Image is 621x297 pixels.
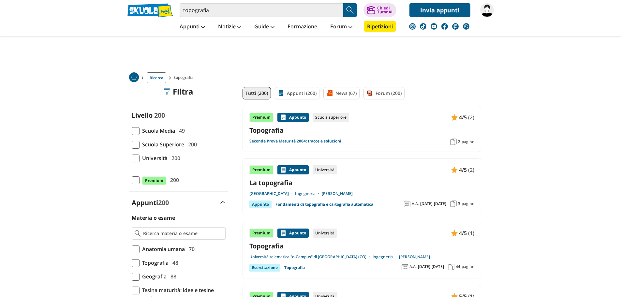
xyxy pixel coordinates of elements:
a: Fondamenti di topografia e cartografia automatica [275,200,373,208]
img: twitch [452,23,459,30]
a: Forum (200) [363,87,405,99]
div: Appunto [277,229,309,238]
span: 49 [176,126,185,135]
div: Appunto [277,165,309,174]
div: Scuola superiore [313,113,349,122]
a: Ricerca [147,72,166,83]
a: Topografia [249,242,474,250]
span: 2 [458,139,460,144]
a: Seconda Prova Maturità 2004: tracce e soluzioni [249,139,341,144]
span: (2) [468,166,474,174]
a: Università telematica "e-Campus" di [GEOGRAPHIC_DATA] (CO) [249,254,373,260]
span: 48 [170,259,178,267]
img: instagram [409,23,416,30]
div: Esercitazione [249,264,280,272]
span: 4/5 [459,166,467,174]
span: [DATE]-[DATE] [418,264,444,269]
span: A.A. [412,201,419,206]
span: Scuola Media [140,126,175,135]
img: Ricerca materia o esame [135,230,141,237]
a: [PERSON_NAME] [322,191,353,196]
label: Livello [132,111,153,120]
a: Forum [329,21,354,33]
a: Topografia [249,126,474,135]
img: Verpos23 [480,3,494,17]
span: pagine [462,139,474,144]
img: Forum filtro contenuto [366,90,373,97]
a: Topografia [284,264,305,272]
img: Pagine [450,139,457,145]
span: 44 [456,264,460,269]
button: ChiediTutor AI [363,3,396,17]
span: 3 [458,201,460,206]
span: A.A. [409,264,417,269]
div: Premium [249,113,274,122]
span: 200 [158,198,169,207]
a: Home [129,72,139,83]
img: Appunti contenuto [280,230,287,236]
div: Chiedi Tutor AI [377,6,392,14]
span: 88 [168,272,176,281]
div: Appunto [249,200,272,208]
span: 200 [185,140,197,149]
img: Apri e chiudi sezione [220,201,226,204]
a: Appunti [178,21,207,33]
a: Appunti (200) [275,87,319,99]
div: Università [313,229,337,238]
img: Home [129,72,139,82]
img: Appunti contenuto [451,114,458,121]
span: topografia [174,72,196,83]
label: Appunti [132,198,169,207]
div: Filtra [164,87,193,96]
img: youtube [431,23,437,30]
span: 200 [169,154,180,162]
img: Appunti contenuto [451,230,458,236]
span: 4/5 [459,229,467,237]
img: Appunti filtro contenuto [278,90,284,97]
img: Appunti contenuto [280,114,287,121]
div: Università [313,165,337,174]
span: pagine [462,264,474,269]
a: ingegneria [373,254,399,260]
a: Ripetizioni [364,21,396,32]
a: Guide [253,21,276,33]
input: Ricerca materia o esame [143,230,222,237]
img: Filtra filtri mobile [164,88,170,95]
span: Anatomia umana [140,245,185,253]
img: Anno accademico [402,264,408,270]
span: 70 [186,245,195,253]
a: Ingegneria [295,191,322,196]
span: [DATE]-[DATE] [420,201,446,206]
img: News filtro contenuto [326,90,333,97]
a: Formazione [286,21,319,33]
label: Materia o esame [132,214,175,221]
div: Premium [249,165,274,174]
a: Tutti (200) [243,87,271,99]
img: facebook [441,23,448,30]
span: Premium [142,176,166,185]
span: Università [140,154,168,162]
img: Appunti contenuto [280,167,287,173]
span: 4/5 [459,113,467,122]
a: La topografia [249,178,474,187]
a: Invia appunti [409,3,470,17]
button: Search Button [343,3,357,17]
a: [GEOGRAPHIC_DATA] [249,191,295,196]
a: News (67) [323,87,360,99]
img: Appunti contenuto [451,167,458,173]
span: (1) [468,229,474,237]
span: 200 [154,111,165,120]
img: Cerca appunti, riassunti o versioni [345,5,355,15]
span: Geografia [140,272,167,281]
img: WhatsApp [463,23,469,30]
a: [PERSON_NAME] [399,254,430,260]
div: Appunto [277,113,309,122]
img: tiktok [420,23,426,30]
span: pagine [462,201,474,206]
span: Topografia [140,259,169,267]
img: Anno accademico [404,200,410,207]
span: 200 [168,176,179,184]
img: Pagine [450,200,457,207]
div: Premium [249,229,274,238]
